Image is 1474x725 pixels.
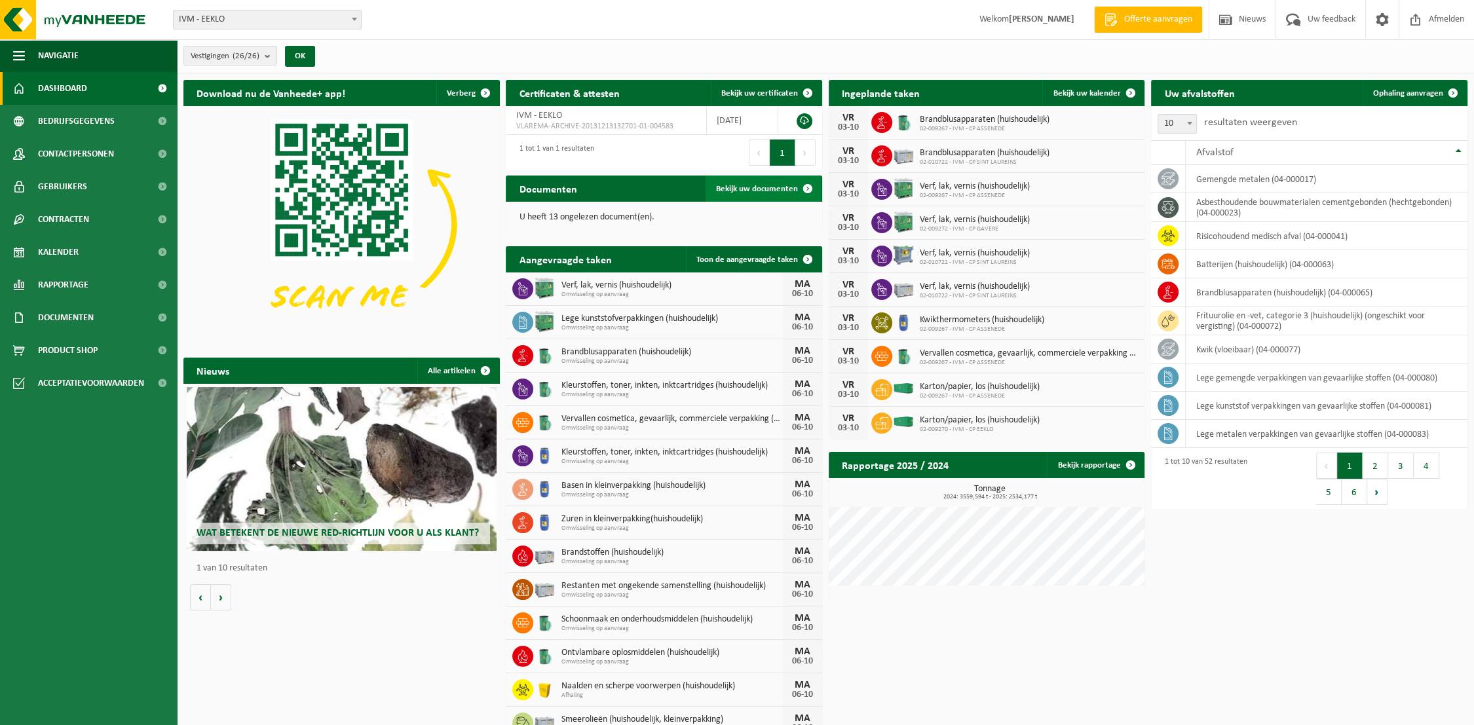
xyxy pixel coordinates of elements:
[835,113,861,123] div: VR
[711,80,821,106] a: Bekijk uw certificaten
[533,677,556,699] img: LP-SB-00050-HPE-22
[835,290,861,299] div: 03-10
[1042,80,1143,106] a: Bekijk uw kalender
[920,426,1040,434] span: 02-009270 - IVM - CP EEKLO
[789,490,816,499] div: 06-10
[835,257,861,266] div: 03-10
[789,312,816,323] div: MA
[1158,451,1247,506] div: 1 tot 10 van 52 resultaten
[561,681,783,692] span: Naalden en scherpe voorwerpen (huishoudelijk)
[789,623,816,633] div: 06-10
[561,591,783,599] span: Omwisseling op aanvraag
[716,185,798,193] span: Bekijk uw documenten
[1121,13,1196,26] span: Offerte aanvragen
[561,391,783,399] span: Omwisseling op aanvraag
[835,424,861,433] div: 03-10
[835,346,861,357] div: VR
[1053,89,1120,98] span: Bekijk uw kalender
[1186,335,1467,363] td: kwik (vloeibaar) (04-000077)
[506,176,590,201] h2: Documenten
[561,347,783,358] span: Brandblusapparaten (huishoudelijk)
[183,80,358,105] h2: Download nu de Vanheede+ app!
[173,10,362,29] span: IVM - EEKLO
[197,564,493,573] p: 1 van 10 resultaten
[533,377,556,399] img: PB-OT-0200-MET-00-02
[707,106,778,135] td: [DATE]
[561,447,783,458] span: Kleurstoffen, toner, inkten, inktcartridges (huishoudelijk)
[417,358,499,384] a: Alle artikelen
[920,148,1049,158] span: Brandblusapparaten (huishoudelijk)
[835,357,861,366] div: 03-10
[533,443,556,466] img: PB-OT-0120-HPE-00-02
[1151,80,1247,105] h2: Uw afvalstoffen
[561,648,783,658] span: Ontvlambare oplosmiddelen (huishoudelijk)
[1186,250,1467,278] td: batterijen (huishoudelijk) (04-000063)
[183,46,277,65] button: Vestigingen(26/26)
[1342,479,1367,505] button: 6
[1158,114,1197,134] span: 10
[835,413,861,424] div: VR
[38,269,88,301] span: Rapportage
[233,52,259,60] count: (26/26)
[835,324,861,333] div: 03-10
[561,614,783,625] span: Schoonmaak en onderhoudsmiddelen (huishoudelijk)
[892,344,915,366] img: PB-OT-0200-MET-00-02
[1414,453,1439,479] button: 4
[789,279,816,289] div: MA
[561,514,783,525] span: Zuren in kleinverpakking(huishoudelijk)
[789,590,816,599] div: 06-10
[38,138,114,170] span: Contactpersonen
[38,367,144,400] span: Acceptatievoorwaarden
[920,359,1139,367] span: 02-009267 - IVM - CP ASSENEDE
[533,644,556,666] img: PB-OT-0200-MET-00-02
[38,301,94,334] span: Documenten
[447,89,476,98] span: Verberg
[789,513,816,523] div: MA
[892,310,915,333] img: PB-OT-0120-HPE-00-02
[561,625,783,633] span: Omwisseling op aanvraag
[561,481,783,491] span: Basen in kleinverpakking (huishoudelijk)
[436,80,499,106] button: Verberg
[533,343,556,365] img: PB-OT-0200-MET-00-02
[183,358,242,383] h2: Nieuws
[789,413,816,423] div: MA
[38,39,79,72] span: Navigatie
[561,414,783,424] span: Vervallen cosmetica, gevaarlijk, commerciele verpakking (huishoudelijk)
[829,452,962,477] h2: Rapportage 2025 / 2024
[835,494,1145,500] span: 2024: 3559,594 t - 2025: 2534,177 t
[789,356,816,365] div: 06-10
[38,170,87,203] span: Gebruikers
[512,138,594,167] div: 1 tot 1 van 1 resultaten
[829,80,933,105] h2: Ingeplande taken
[506,246,624,272] h2: Aangevraagde taken
[561,424,783,432] span: Omwisseling op aanvraag
[920,192,1030,200] span: 02-009267 - IVM - CP ASSENEDE
[1186,392,1467,420] td: lege kunststof verpakkingen van gevaarlijke stoffen (04-000081)
[721,89,798,98] span: Bekijk uw certificaten
[789,390,816,399] div: 06-10
[789,523,816,532] div: 06-10
[706,176,821,202] a: Bekijk uw documenten
[789,657,816,666] div: 06-10
[561,715,783,725] span: Smeerolieën (huishoudelijk, kleinverpakking)
[1316,453,1337,479] button: Previous
[789,456,816,466] div: 06-10
[190,584,211,610] button: Vorige
[183,106,500,343] img: Download de VHEPlus App
[789,646,816,657] div: MA
[1186,420,1467,448] td: lege metalen verpakkingen van gevaarlijke stoffen (04-000083)
[211,584,231,610] button: Volgende
[789,346,816,356] div: MA
[506,80,632,105] h2: Certificaten & attesten
[835,246,861,257] div: VR
[1316,479,1342,505] button: 5
[835,223,861,232] div: 03-10
[835,190,861,199] div: 03-10
[920,382,1040,392] span: Karton/papier, los (huishoudelijk)
[1186,193,1467,222] td: asbesthoudende bouwmaterialen cementgebonden (hechtgebonden) (04-000023)
[516,111,561,121] span: IVM - EEKLO
[38,236,79,269] span: Kalender
[789,690,816,699] div: 06-10
[533,610,556,633] img: PB-OT-0200-MET-00-02
[1363,453,1388,479] button: 2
